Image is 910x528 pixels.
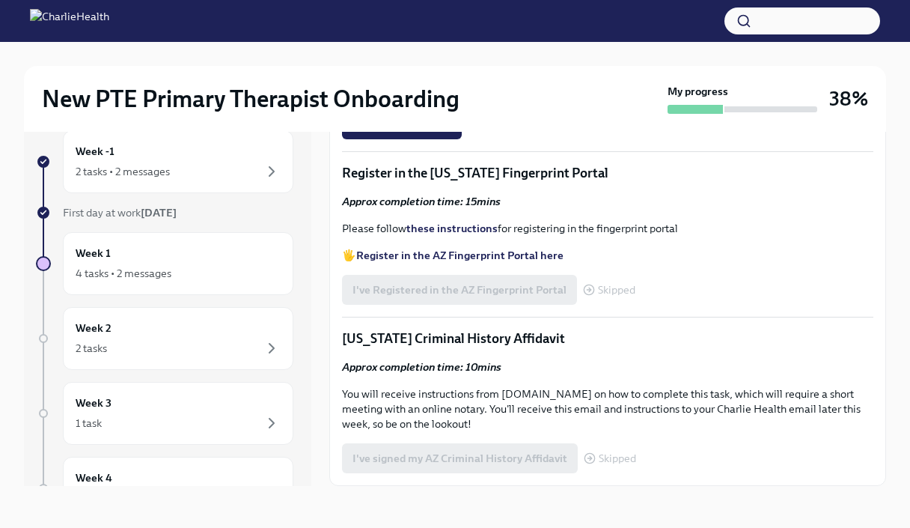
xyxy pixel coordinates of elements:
h6: Week 2 [76,320,112,336]
p: [US_STATE] Criminal History Affidavit [342,330,873,348]
div: 2 tasks • 2 messages [76,164,170,179]
p: Register in the [US_STATE] Fingerprint Portal [342,164,873,182]
strong: My progress [668,84,728,99]
span: Skipped [599,453,636,464]
strong: [DATE] [141,206,177,219]
a: Week -12 tasks • 2 messages [36,130,293,193]
h6: Week 1 [76,245,111,261]
strong: Approx completion time: 10mins [342,360,501,374]
a: Week 4 [36,457,293,520]
span: Skipped [598,285,635,296]
img: CharlieHealth [30,9,109,33]
h6: Week 4 [76,470,112,486]
p: You will receive instructions from [DOMAIN_NAME] on how to complete this task, which will require... [342,386,873,431]
div: 4 tasks • 2 messages [76,266,171,281]
a: First day at work[DATE] [36,205,293,220]
a: these instructions [406,222,498,235]
strong: Approx completion time: 15mins [342,195,501,208]
p: 🖐️ [342,248,873,263]
a: Week 31 task [36,382,293,445]
div: 2 tasks [76,341,107,356]
h6: Week -1 [76,143,114,160]
span: First day at work [63,206,177,219]
a: Register in the AZ Fingerprint Portal here [356,249,564,262]
a: Week 14 tasks • 2 messages [36,232,293,295]
p: Please follow for registering in the fingerprint portal [342,221,873,236]
h2: New PTE Primary Therapist Onboarding [42,84,459,114]
h6: Week 3 [76,395,112,411]
a: Week 22 tasks [36,307,293,370]
div: 1 task [76,416,102,431]
h3: 38% [829,85,868,112]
